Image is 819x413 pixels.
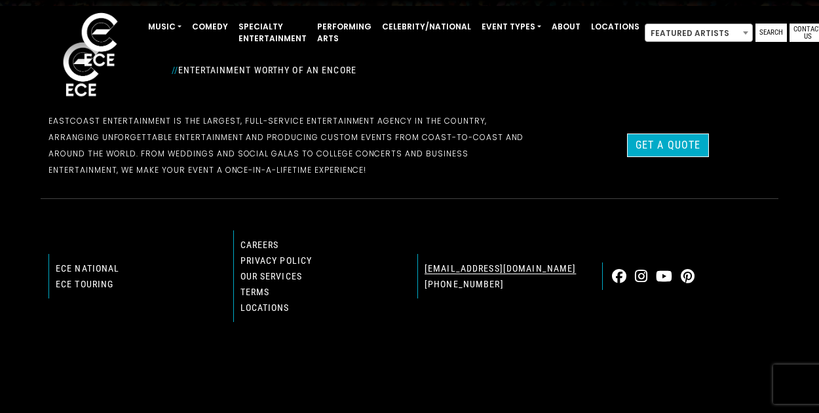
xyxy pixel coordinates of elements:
[425,279,504,289] a: [PHONE_NUMBER]
[240,302,290,313] a: Locations
[143,16,187,38] a: Music
[425,263,576,274] a: [EMAIL_ADDRESS][DOMAIN_NAME]
[240,271,302,281] a: Our Services
[645,24,752,43] span: Featured Artists
[56,279,113,289] a: ECE Touring
[56,263,119,274] a: ECE national
[476,16,546,38] a: Event Types
[627,134,709,157] a: Get a Quote
[377,16,476,38] a: Celebrity/National
[233,16,312,50] a: Specialty Entertainment
[586,16,645,38] a: Locations
[546,16,586,38] a: About
[645,24,753,42] span: Featured Artists
[48,353,771,370] p: © 2024 EastCoast Entertainment, Inc.
[48,39,114,102] img: ece_new_logo_whitev2-1.png
[48,113,525,178] p: EastCoast Entertainment is the largest, full-service entertainment agency in the country, arrangi...
[67,9,132,73] img: ece_new_logo_whitev2-1.png
[240,255,313,266] a: Privacy Policy
[240,287,270,297] a: Terms
[187,16,233,38] a: Comedy
[240,240,279,250] a: Careers
[312,16,377,50] a: Performing Arts
[755,24,787,42] a: Search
